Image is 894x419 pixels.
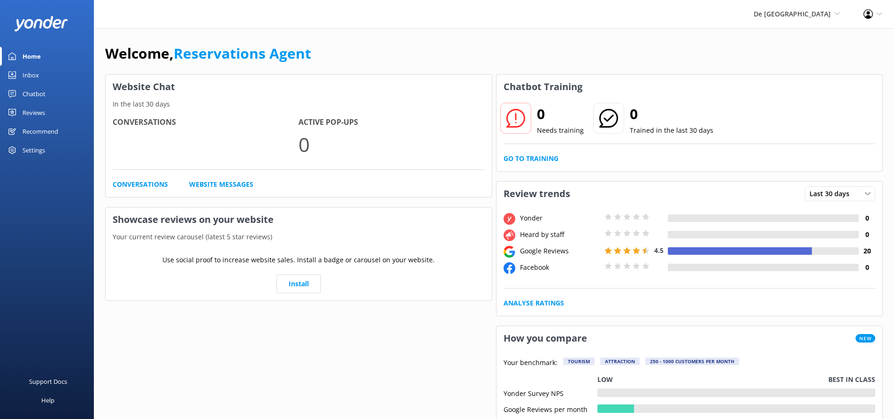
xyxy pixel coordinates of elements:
[828,374,875,385] p: Best in class
[859,262,875,273] h4: 0
[189,179,253,190] a: Website Messages
[23,84,46,103] div: Chatbot
[113,179,168,190] a: Conversations
[654,246,664,255] span: 4.5
[23,122,58,141] div: Recommend
[106,99,492,109] p: In the last 30 days
[856,334,875,343] span: New
[23,47,41,66] div: Home
[563,358,595,365] div: Tourism
[537,125,584,136] p: Needs training
[113,116,298,129] h4: Conversations
[276,274,321,293] a: Install
[518,262,602,273] div: Facebook
[298,116,484,129] h4: Active Pop-ups
[645,358,739,365] div: 250 - 1000 customers per month
[504,358,558,369] p: Your benchmark:
[41,391,54,410] div: Help
[29,372,67,391] div: Support Docs
[754,9,831,18] span: De [GEOGRAPHIC_DATA]
[504,389,597,397] div: Yonder Survey NPS
[497,326,594,350] h3: How you compare
[597,374,613,385] p: Low
[518,246,602,256] div: Google Reviews
[23,141,45,160] div: Settings
[859,246,875,256] h4: 20
[497,182,577,206] h3: Review trends
[14,16,68,31] img: yonder-white-logo.png
[518,213,602,223] div: Yonder
[810,189,855,199] span: Last 30 days
[504,153,558,164] a: Go to Training
[106,207,492,232] h3: Showcase reviews on your website
[859,229,875,240] h4: 0
[630,125,713,136] p: Trained in the last 30 days
[504,404,597,413] div: Google Reviews per month
[537,103,584,125] h2: 0
[106,232,492,242] p: Your current review carousel (latest 5 star reviews)
[106,75,492,99] h3: Website Chat
[174,44,311,63] a: Reservations Agent
[497,75,589,99] h3: Chatbot Training
[630,103,713,125] h2: 0
[162,255,435,265] p: Use social proof to increase website sales. Install a badge or carousel on your website.
[23,66,39,84] div: Inbox
[859,213,875,223] h4: 0
[518,229,602,240] div: Heard by staff
[600,358,640,365] div: Attraction
[504,298,564,308] a: Analyse Ratings
[298,129,484,160] p: 0
[23,103,45,122] div: Reviews
[105,42,311,65] h1: Welcome,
